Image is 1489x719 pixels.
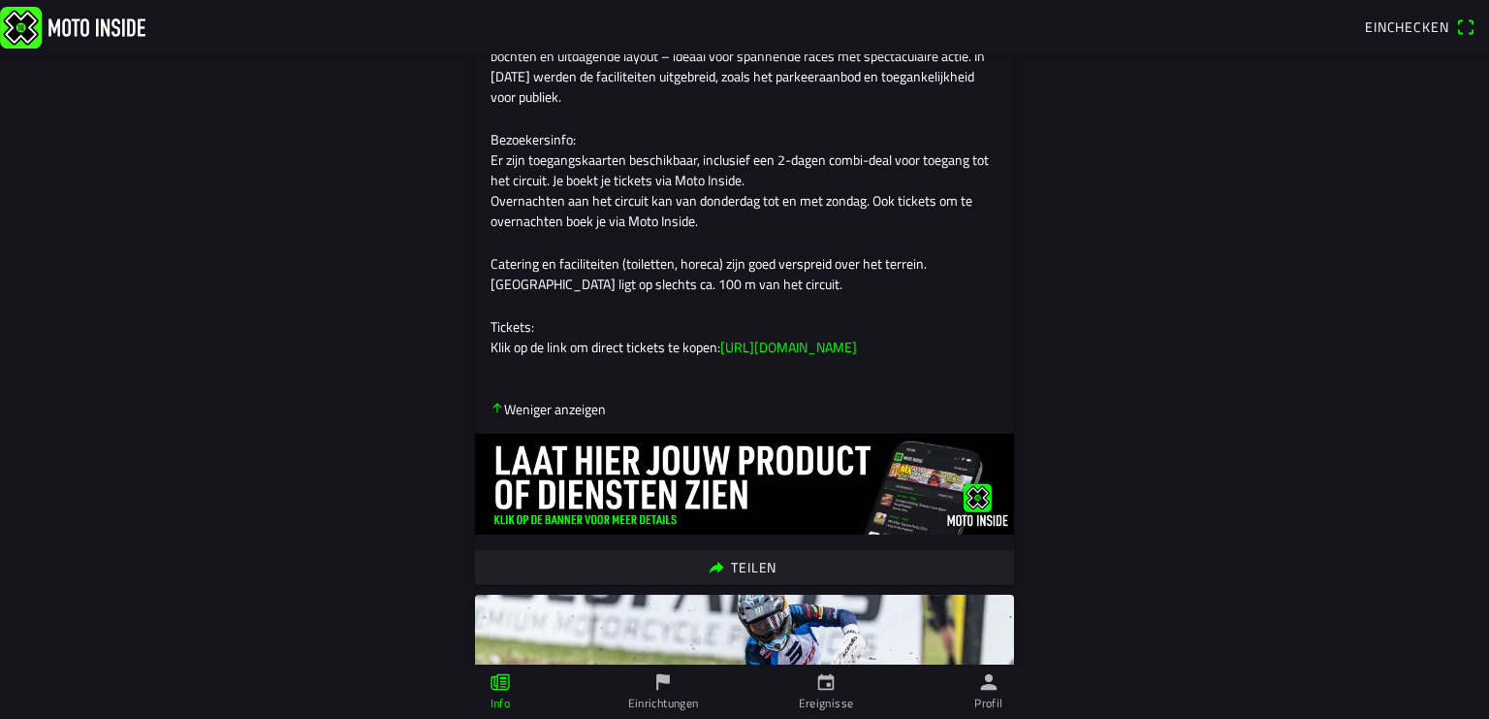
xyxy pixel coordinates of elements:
ion-label: Ereignisse [799,695,854,712]
ion-icon: arrow down [491,401,504,414]
a: [URL][DOMAIN_NAME] [720,337,857,357]
ion-label: Profil [974,695,1002,712]
p: Weniger anzeigen [491,399,606,419]
ion-icon: calendar [815,671,837,693]
ion-label: Info [491,695,510,712]
p: Circuit: Het ruime, bosrijke parcours in [GEOGRAPHIC_DATA] staat bekend om zijn brede bochten en ... [491,25,998,107]
a: Eincheckenqr scanner [1355,12,1485,43]
p: Catering en faciliteiten (toiletten, horeca) zijn goed verspreid over het terrein. [GEOGRAPHIC_DA... [491,253,998,294]
p: Tickets: Klik op de link om direct tickets te kopen: [491,316,998,357]
ion-icon: paper [490,671,511,693]
ion-label: Einrichtungen [628,695,699,712]
span: Einchecken [1365,16,1448,37]
ion-button: Teilen [475,550,1014,585]
ion-icon: person [978,671,999,693]
ion-icon: flag [652,671,674,693]
p: Bezoekersinfo: Er zijn toegangskaarten beschikbaar, inclusief een 2-dagen combi-deal voor toegang... [491,129,998,231]
img: ovdhpoPiYVyyWxH96Op6EavZdUOyIWdtEOENrLni.jpg [475,434,1014,535]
